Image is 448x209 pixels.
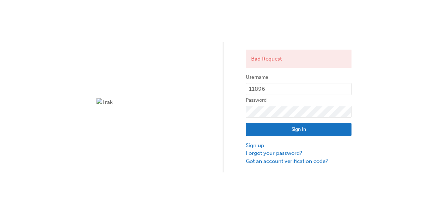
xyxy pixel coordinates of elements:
[246,83,351,95] input: Username
[246,96,351,104] label: Password
[97,98,202,106] img: Trak
[246,73,351,82] label: Username
[246,149,351,157] a: Forgot your password?
[246,123,351,136] button: Sign In
[246,157,351,165] a: Got an account verification code?
[246,50,351,68] div: Bad Request
[246,141,351,150] a: Sign up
